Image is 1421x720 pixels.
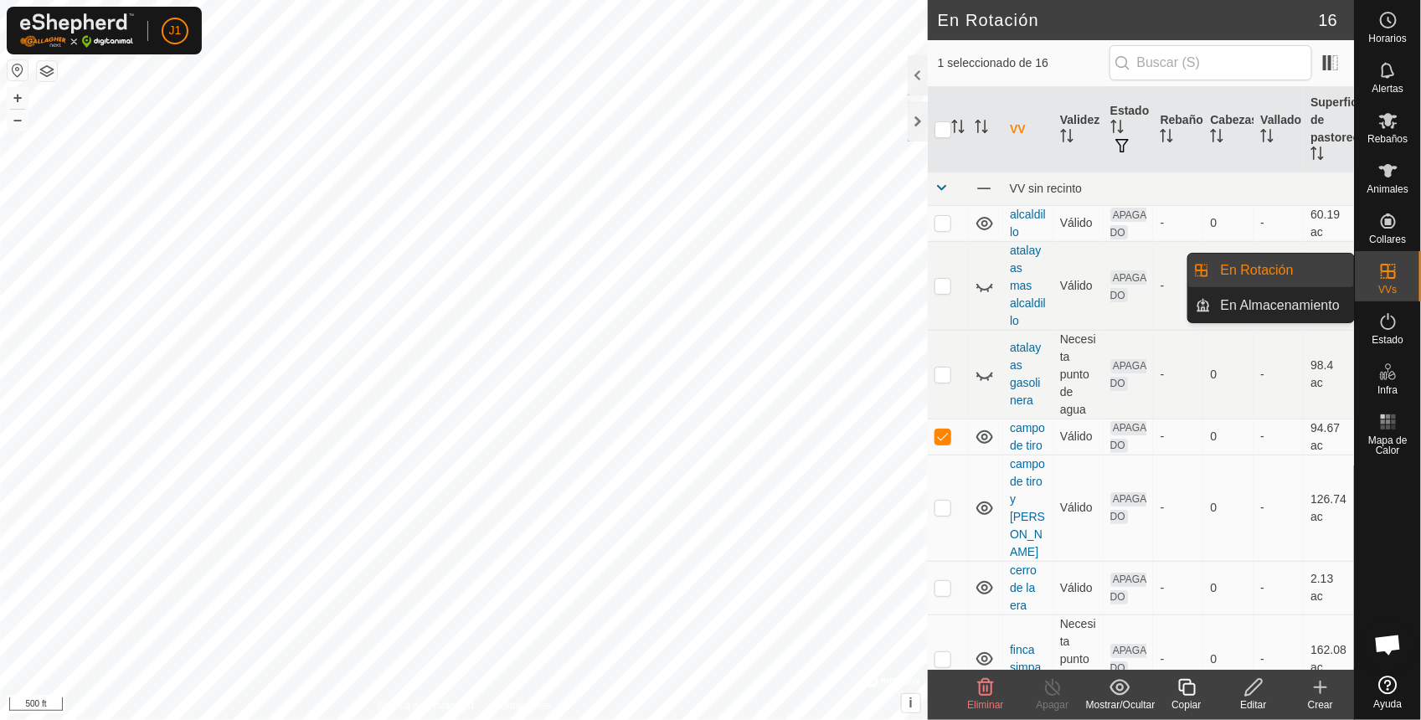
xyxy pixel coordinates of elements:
a: cerro de la era [1010,563,1037,612]
th: Superficie de pastoreo [1304,87,1354,172]
td: - [1254,205,1304,241]
div: Editar [1220,697,1287,712]
div: - [1160,277,1197,295]
div: Copiar [1153,697,1220,712]
span: Infra [1377,385,1398,395]
div: Apagar [1019,697,1086,712]
th: Estado [1104,87,1154,172]
p-sorticon: Activar para ordenar [1210,131,1223,145]
span: APAGADO [1110,359,1147,391]
td: 119.82 ac [1304,241,1354,330]
div: - [1160,366,1197,383]
td: 0 [1203,561,1254,615]
a: En Rotación [1211,254,1354,287]
div: Mostrar/Ocultar [1086,697,1153,712]
th: Validez [1053,87,1104,172]
a: alcaldillo [1010,208,1046,239]
a: atalayas mas alcaldillo [1010,244,1046,327]
span: VVs [1378,285,1397,295]
td: 94.67 ac [1304,419,1354,455]
p-sorticon: Activar para ordenar [1060,131,1073,145]
a: finca simpa [1010,643,1041,674]
a: Política de Privacidad [378,698,474,713]
p-sorticon: Activar para ordenar [1310,149,1324,162]
td: - [1254,615,1304,703]
td: 0 [1203,419,1254,455]
p-sorticon: Activar para ordenar [1160,131,1173,145]
td: 0 [1203,205,1254,241]
a: campo de tiro y [PERSON_NAME] [1010,457,1045,558]
th: Cabezas [1203,87,1254,172]
td: 0 [1203,330,1254,419]
a: campo de tiro [1010,421,1045,452]
span: APAGADO [1110,270,1147,302]
td: - [1254,561,1304,615]
div: - [1160,651,1197,668]
td: - [1254,419,1304,455]
td: Necesita punto de agua [1053,615,1104,703]
span: Ayuda [1374,699,1403,709]
span: En Rotación [1221,260,1294,280]
div: VV sin recinto [1010,182,1347,195]
th: VV [1003,87,1053,172]
span: Collares [1369,234,1406,244]
a: Contáctenos [494,698,550,713]
p-sorticon: Activar para ordenar [1110,122,1124,136]
a: En Almacenamiento [1211,289,1354,322]
a: Ayuda [1355,669,1421,716]
td: Necesita punto de agua [1053,330,1104,419]
span: J1 [169,22,182,39]
div: - [1160,214,1197,232]
button: + [8,88,28,108]
td: 0 [1203,455,1254,561]
td: Válido [1053,455,1104,561]
button: i [902,694,920,712]
h2: En Rotación [938,10,1319,30]
span: Horarios [1369,33,1407,44]
p-sorticon: Activar para ordenar [1260,131,1274,145]
span: APAGADO [1110,208,1147,239]
div: - [1160,499,1197,517]
td: Válido [1053,241,1104,330]
td: - [1254,241,1304,330]
span: En Almacenamiento [1221,296,1340,316]
span: Animales [1367,184,1408,194]
td: Válido [1053,205,1104,241]
div: - [1160,579,1197,597]
td: 2.13 ac [1304,561,1354,615]
td: 60.19 ac [1304,205,1354,241]
button: Capas del Mapa [37,61,57,81]
span: APAGADO [1110,644,1147,676]
th: Vallado [1254,87,1304,172]
td: 162.08 ac [1304,615,1354,703]
a: atalayas gasolinera [1010,341,1041,407]
span: Rebaños [1367,134,1408,144]
img: Logo Gallagher [20,13,134,48]
td: 126.74 ac [1304,455,1354,561]
button: – [8,110,28,130]
span: i [909,696,913,710]
span: 16 [1319,8,1337,33]
li: En Almacenamiento [1188,289,1354,322]
span: Mapa de Calor [1359,435,1417,455]
td: - [1254,455,1304,561]
span: Estado [1372,335,1403,345]
td: 0 [1203,241,1254,330]
td: - [1254,330,1304,419]
div: - [1160,428,1197,445]
input: Buscar (S) [1110,45,1312,80]
li: En Rotación [1188,254,1354,287]
td: 98.4 ac [1304,330,1354,419]
div: Crear [1287,697,1354,712]
span: APAGADO [1110,492,1147,524]
p-sorticon: Activar para ordenar [975,122,988,136]
span: Alertas [1372,84,1403,94]
span: APAGADO [1110,573,1147,604]
span: Eliminar [967,699,1003,711]
span: 1 seleccionado de 16 [938,54,1110,72]
th: Rebaño [1153,87,1203,172]
a: Chat abierto [1363,620,1413,670]
td: 0 [1203,615,1254,703]
td: Válido [1053,419,1104,455]
td: Válido [1053,561,1104,615]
